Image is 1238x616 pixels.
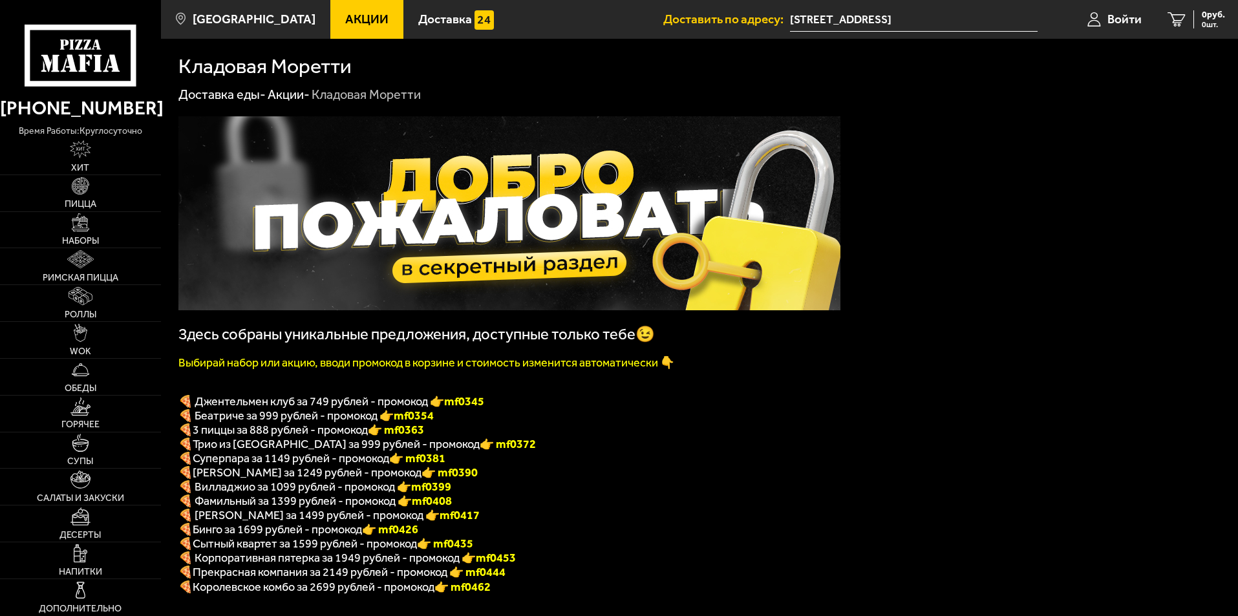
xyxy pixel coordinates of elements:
[61,420,100,429] span: Горячее
[178,87,266,102] a: Доставка еды-
[39,604,122,613] span: Дополнительно
[475,10,494,30] img: 15daf4d41897b9f0e9f617042186c801.svg
[178,356,674,370] font: Выбирай набор или акцию, вводи промокод в корзине и стоимость изменится автоматически 👇
[422,465,478,480] b: 👉 mf0390
[663,13,790,25] span: Доставить по адресу:
[193,465,422,480] span: [PERSON_NAME] за 1249 рублей - промокод
[444,394,484,409] b: mf0345
[178,325,655,343] span: Здесь собраны уникальные предложения, доступные только тебе😉
[193,423,368,437] span: 3 пиццы за 888 рублей - промокод
[1202,10,1225,19] span: 0 руб.
[480,437,536,451] font: 👉 mf0372
[312,87,421,103] div: Кладовая Моретти
[362,522,418,536] b: 👉 mf0426
[178,565,193,579] font: 🍕
[1202,21,1225,28] span: 0 шт.
[178,536,193,551] b: 🍕
[193,451,389,465] span: Суперпара за 1149 рублей - промокод
[389,451,445,465] font: 👉 mf0381
[417,536,473,551] b: 👉 mf0435
[70,347,91,356] span: WOK
[178,56,352,77] h1: Кладовая Моретти
[268,87,310,102] a: Акции-
[178,465,193,480] b: 🍕
[62,237,99,246] span: Наборы
[178,116,840,310] img: 1024x1024
[411,480,451,494] b: mf0399
[178,580,193,594] font: 🍕
[178,522,193,536] b: 🍕
[67,457,93,466] span: Супы
[345,13,389,25] span: Акции
[476,551,516,565] b: mf0453
[790,8,1038,32] span: 3-й Верхний переулок, 15
[1107,13,1142,25] span: Войти
[178,394,484,409] span: 🍕 Джентельмен клуб за 749 рублей - промокод 👉
[412,494,452,508] b: mf0408
[449,565,506,579] font: 👉 mf0444
[71,164,89,173] span: Хит
[193,13,315,25] span: [GEOGRAPHIC_DATA]
[178,494,452,508] span: 🍕 Фамильный за 1399 рублей - промокод 👉
[65,200,96,209] span: Пицца
[65,384,96,393] span: Обеды
[193,522,362,536] span: Бинго за 1699 рублей - промокод
[193,565,449,579] span: Прекрасная компания за 2149 рублей - промокод
[394,409,434,423] b: mf0354
[178,480,451,494] span: 🍕 Вилладжио за 1099 рублей - промокод 👉
[368,423,424,437] font: 👉 mf0363
[178,451,193,465] font: 🍕
[59,568,102,577] span: Напитки
[178,551,516,565] span: 🍕 Корпоративная пятерка за 1949 рублей - промокод 👉
[178,409,434,423] span: 🍕 Беатриче за 999 рублей - промокод 👉
[434,580,491,594] font: 👉 mf0462
[790,8,1038,32] input: Ваш адрес доставки
[65,310,96,319] span: Роллы
[193,536,417,551] span: Сытный квартет за 1599 рублей - промокод
[418,13,472,25] span: Доставка
[178,437,193,451] font: 🍕
[193,437,480,451] span: Трио из [GEOGRAPHIC_DATA] за 999 рублей - промокод
[440,508,480,522] b: mf0417
[37,494,124,503] span: Салаты и закуски
[43,273,118,282] span: Римская пицца
[193,580,434,594] span: Королевское комбо за 2699 рублей - промокод
[178,423,193,437] font: 🍕
[59,531,101,540] span: Десерты
[178,508,480,522] span: 🍕 [PERSON_NAME] за 1499 рублей - промокод 👉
